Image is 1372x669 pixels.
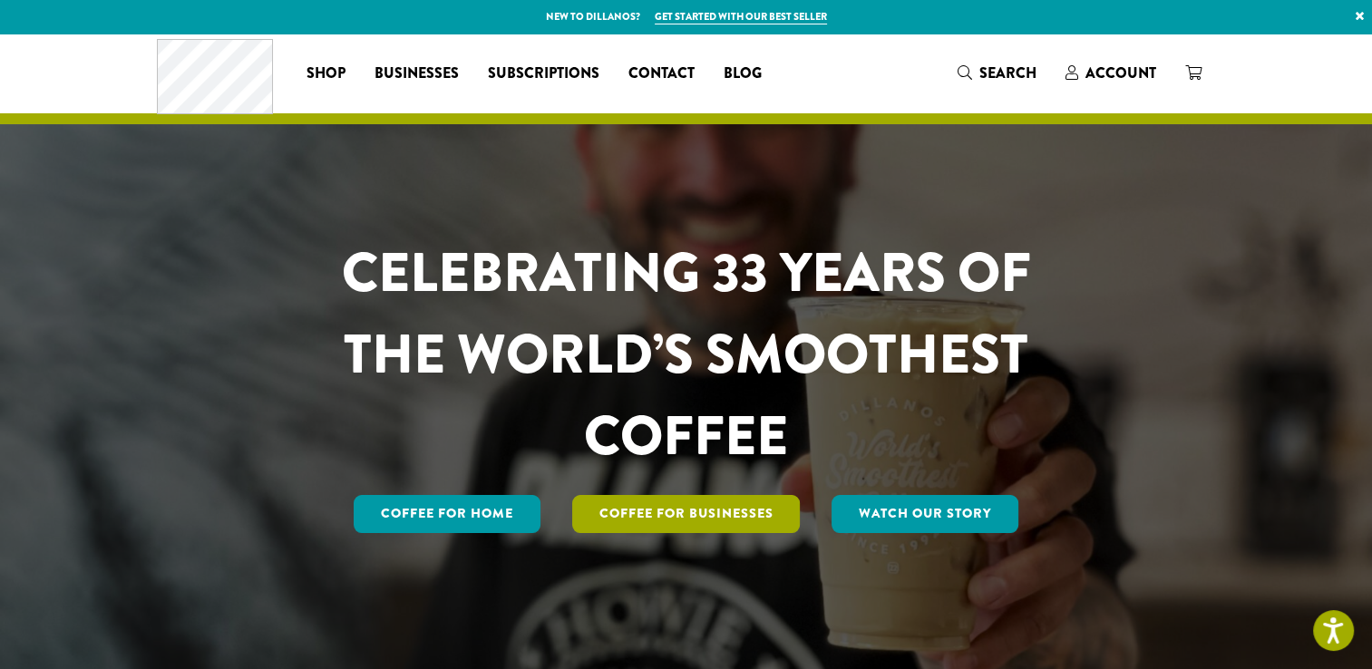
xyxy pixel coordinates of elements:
h1: CELEBRATING 33 YEARS OF THE WORLD’S SMOOTHEST COFFEE [288,232,1085,477]
a: Coffee for Home [354,495,540,533]
span: Account [1085,63,1156,83]
span: Businesses [375,63,459,85]
a: Shop [292,59,360,88]
span: Contact [628,63,695,85]
span: Shop [307,63,345,85]
a: Watch Our Story [832,495,1018,533]
span: Search [979,63,1036,83]
a: Coffee For Businesses [572,495,801,533]
span: Blog [724,63,762,85]
a: Get started with our best seller [655,9,827,24]
a: Search [943,58,1051,88]
span: Subscriptions [488,63,599,85]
